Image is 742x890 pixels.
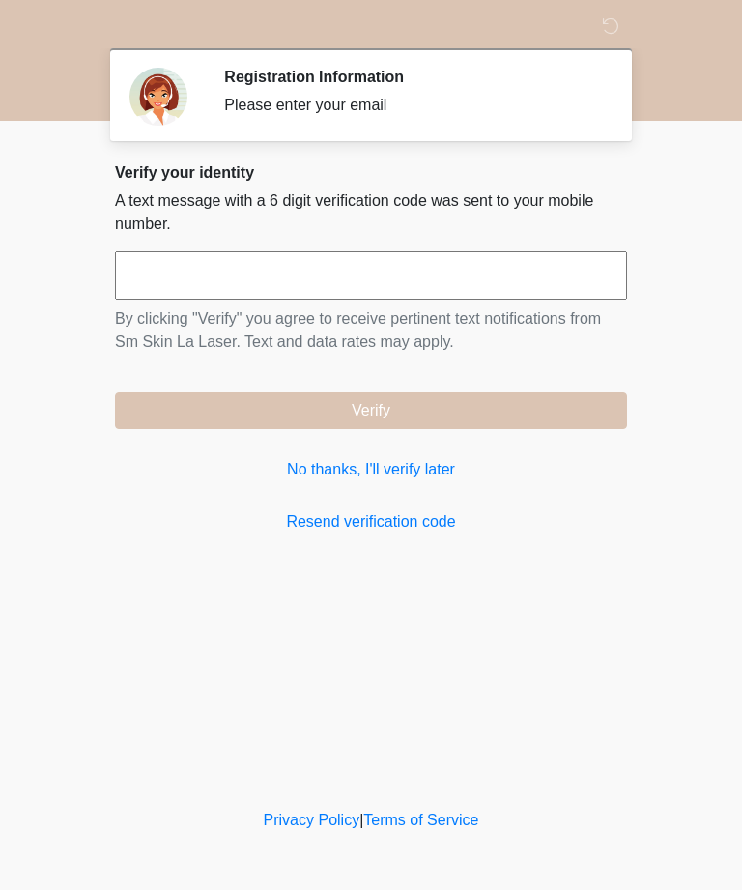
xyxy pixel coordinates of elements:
[264,812,360,828] a: Privacy Policy
[115,510,627,533] a: Resend verification code
[115,307,627,354] p: By clicking "Verify" you agree to receive pertinent text notifications from Sm Skin La Laser. Tex...
[224,68,598,86] h2: Registration Information
[115,392,627,429] button: Verify
[115,163,627,182] h2: Verify your identity
[224,94,598,117] div: Please enter your email
[96,14,121,39] img: Sm Skin La Laser Logo
[359,812,363,828] a: |
[115,458,627,481] a: No thanks, I'll verify later
[363,812,478,828] a: Terms of Service
[129,68,187,126] img: Agent Avatar
[115,189,627,236] p: A text message with a 6 digit verification code was sent to your mobile number.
